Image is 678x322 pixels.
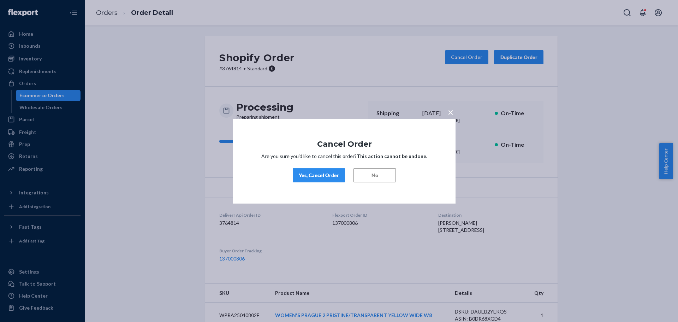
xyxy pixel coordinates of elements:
[293,168,345,182] button: Yes, Cancel Order
[357,153,427,159] strong: This action cannot be undone.
[353,168,396,182] button: No
[448,106,453,118] span: ×
[254,153,434,160] p: Are you sure you’d like to cancel this order?
[299,172,339,179] div: Yes, Cancel Order
[254,140,434,148] h1: Cancel Order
